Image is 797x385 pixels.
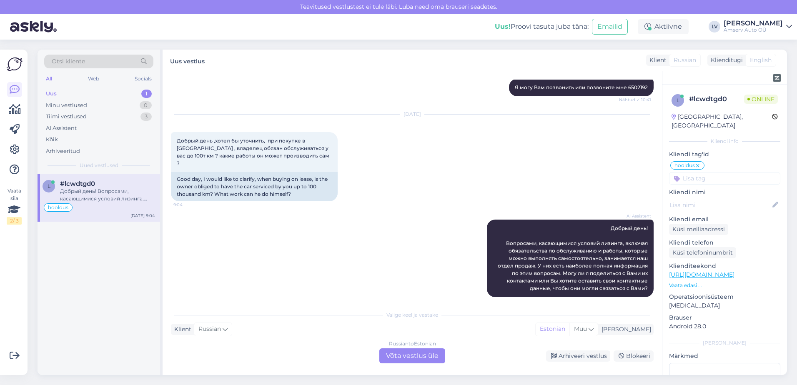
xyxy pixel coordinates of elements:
span: Otsi kliente [52,57,85,66]
input: Lisa tag [669,172,780,185]
div: Klient [646,56,667,65]
span: Russian [198,325,221,334]
div: [PERSON_NAME] [724,20,783,27]
div: Küsi telefoninumbrit [669,247,736,258]
div: Blokeeri [614,350,654,362]
div: Valige keel ja vastake [171,311,654,319]
div: Tiimi vestlused [46,112,87,121]
div: Aktiivne [638,19,689,34]
p: Kliendi email [669,215,780,224]
div: Arhiveeri vestlus [546,350,610,362]
span: Я могу Вам позвонить или позвоните мне 6502192 [515,84,648,90]
span: Muu [574,325,587,332]
span: AI Assistent [620,213,651,219]
div: All [44,73,54,84]
p: Märkmed [669,352,780,360]
p: Brauser [669,313,780,322]
div: [PERSON_NAME] [598,325,651,334]
span: l [677,97,679,103]
p: [MEDICAL_DATA] [669,301,780,310]
span: Uued vestlused [80,162,118,169]
span: Nähtud ✓ 10:41 [619,97,651,103]
div: 1 [141,90,152,98]
div: AI Assistent [46,124,77,132]
div: [GEOGRAPHIC_DATA], [GEOGRAPHIC_DATA] [672,112,772,130]
div: Proovi tasuta juba täna: [495,22,589,32]
img: zendesk [773,74,781,82]
div: Klient [171,325,191,334]
span: Russian [674,56,696,65]
div: LV [709,21,720,32]
div: Kliendi info [669,137,780,145]
button: Emailid [592,19,628,35]
div: Klienditugi [707,56,743,65]
span: l [48,183,50,189]
div: Web [86,73,101,84]
span: Online [744,95,778,104]
p: Vaata edasi ... [669,282,780,289]
img: Askly Logo [7,56,23,72]
p: Kliendi nimi [669,188,780,197]
div: Minu vestlused [46,101,87,110]
span: hooldus [48,205,68,210]
div: Socials [133,73,153,84]
span: Добрый день ,хотел бы уточнить, при покупке в [GEOGRAPHIC_DATA] , владелец обязан обслуживаться у... [177,137,331,166]
div: Добрый день! Вопросами, касающимися условий лизинга, включая обязательства по обслуживанию и рабо... [60,187,155,202]
span: English [750,56,772,65]
div: [DATE] 9:04 [130,212,155,219]
a: [PERSON_NAME]Amserv Auto OÜ [724,20,792,33]
p: Android 28.0 [669,322,780,331]
div: Küsi meiliaadressi [669,224,728,235]
div: Good day, I would like to clarify, when buying on lease, is the owner obliged to have the car ser... [171,172,338,201]
div: Võta vestlus üle [379,348,445,363]
div: Uus [46,90,57,98]
div: Vaata siia [7,187,22,225]
label: Uus vestlus [170,55,205,66]
div: 3 [140,112,152,121]
a: [URL][DOMAIN_NAME] [669,271,734,278]
div: [DATE] [171,110,654,118]
div: Amserv Auto OÜ [724,27,783,33]
div: # lcwdtgd0 [689,94,744,104]
p: Operatsioonisüsteem [669,292,780,301]
p: Kliendi telefon [669,238,780,247]
p: Kliendi tag'id [669,150,780,159]
div: Kõik [46,135,58,144]
div: 0 [140,101,152,110]
span: 9:04 [620,297,651,304]
div: Estonian [536,323,569,335]
b: Uus! [495,22,511,30]
span: #lcwdtgd0 [60,180,95,187]
span: hooldus [674,163,695,168]
div: Arhiveeritud [46,147,80,155]
div: Russian to Estonian [389,340,436,347]
input: Lisa nimi [669,200,771,210]
p: Klienditeekond [669,262,780,270]
span: Добрый день! Вопросами, касающимися условий лизинга, включая обязательства по обслуживанию и рабо... [498,225,649,291]
span: 9:04 [173,202,205,208]
div: [PERSON_NAME] [669,339,780,347]
div: 2 / 3 [7,217,22,225]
